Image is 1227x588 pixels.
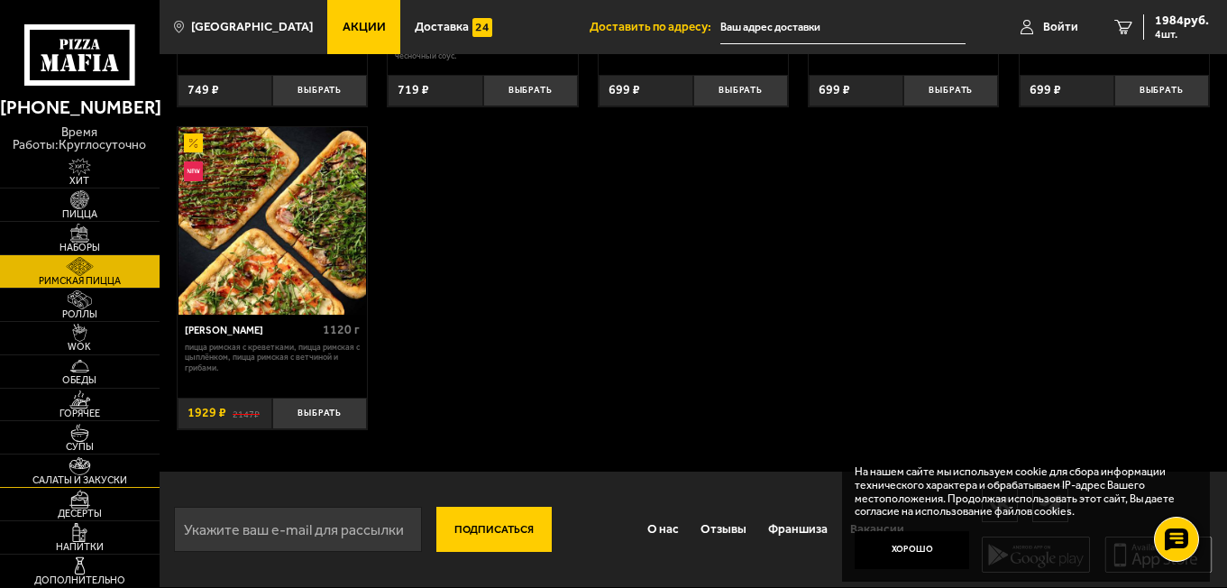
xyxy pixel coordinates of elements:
span: [GEOGRAPHIC_DATA] [191,21,313,33]
a: Франшиза [757,509,838,550]
span: 1984 руб. [1155,14,1209,27]
s: 2147 ₽ [233,407,260,419]
button: Выбрать [272,398,367,429]
p: Пицца Римская с креветками, Пицца Римская с цыплёнком, Пицца Римская с ветчиной и грибами. [185,342,361,372]
button: Выбрать [483,75,578,106]
div: [PERSON_NAME] [185,325,319,337]
img: Новинка [184,161,203,180]
input: Ваш адрес доставки [720,11,966,44]
img: 15daf4d41897b9f0e9f617042186c801.svg [472,18,491,37]
span: 1120 г [323,322,360,337]
button: Выбрать [1114,75,1209,106]
p: На нашем сайте мы используем cookie для сбора информации технического характера и обрабатываем IP... [855,465,1186,519]
span: Акции [343,21,386,33]
span: Войти [1043,21,1078,33]
span: 749 ₽ [188,84,219,96]
button: Подписаться [436,507,552,552]
a: О нас [636,509,689,550]
button: Выбрать [693,75,788,106]
img: Акционный [184,133,203,152]
span: 1929 ₽ [188,407,226,419]
span: 699 ₽ [609,84,640,96]
a: Вакансии [839,509,915,550]
a: Отзывы [690,509,757,550]
span: 719 ₽ [398,84,429,96]
span: 699 ₽ [1030,84,1061,96]
span: Доставка [415,21,469,33]
span: 699 ₽ [819,84,850,96]
button: Выбрать [272,75,367,106]
input: Укажите ваш e-mail для рассылки [174,507,422,552]
button: Выбрать [903,75,998,106]
span: Доставить по адресу: [590,21,720,33]
img: Мама Миа [179,127,366,315]
span: 4 шт. [1155,29,1209,40]
a: АкционныйНовинкаМама Миа [178,127,367,315]
button: Хорошо [855,531,970,570]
